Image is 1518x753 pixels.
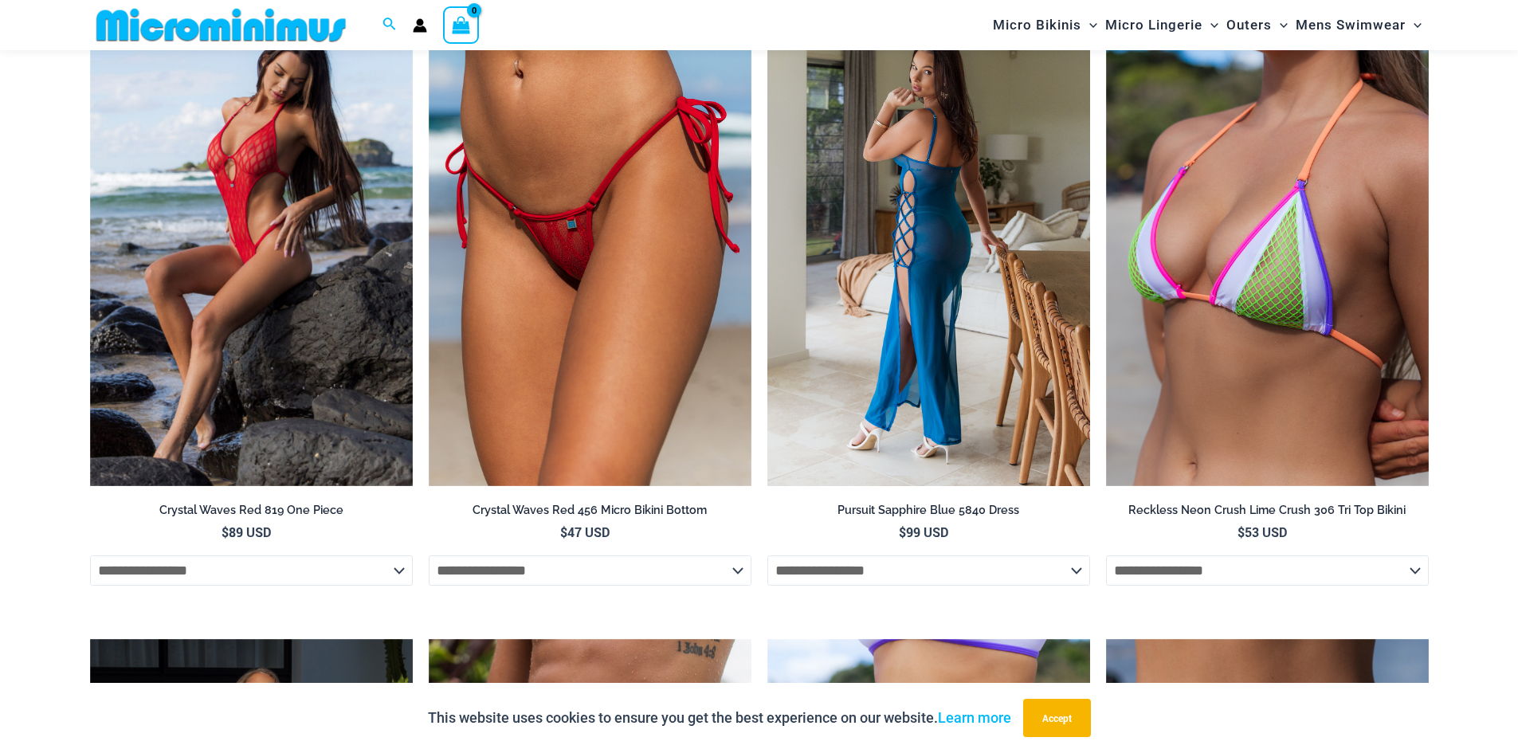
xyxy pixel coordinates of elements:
[1081,5,1097,45] span: Menu Toggle
[767,503,1090,524] a: Pursuit Sapphire Blue 5840 Dress
[987,2,1429,48] nav: Site Navigation
[222,524,229,540] span: $
[767,2,1090,486] img: Pursuit Sapphire Blue 5840 Dress 04
[429,503,751,524] a: Crystal Waves Red 456 Micro Bikini Bottom
[767,503,1090,518] h2: Pursuit Sapphire Blue 5840 Dress
[222,524,271,540] bdi: 89 USD
[90,7,352,43] img: MM SHOP LOGO FLAT
[560,524,567,540] span: $
[413,18,427,33] a: Account icon link
[1106,503,1429,518] h2: Reckless Neon Crush Lime Crush 306 Tri Top Bikini
[1406,5,1422,45] span: Menu Toggle
[90,2,413,486] a: Crystal Waves Red 819 One Piece 04Crystal Waves Red 819 One Piece 03Crystal Waves Red 819 One Pie...
[90,503,413,524] a: Crystal Waves Red 819 One Piece
[1292,5,1426,45] a: Mens SwimwearMenu ToggleMenu Toggle
[1226,5,1272,45] span: Outers
[382,15,397,35] a: Search icon link
[429,2,751,486] img: Crystal Waves 456 Bottom 02
[1105,5,1202,45] span: Micro Lingerie
[90,2,413,486] img: Crystal Waves Red 819 One Piece 04
[989,5,1101,45] a: Micro BikinisMenu ToggleMenu Toggle
[899,524,906,540] span: $
[1202,5,1218,45] span: Menu Toggle
[443,6,480,43] a: View Shopping Cart, empty
[1106,2,1429,486] img: Reckless Neon Crush Lime Crush 306 Tri Top 01
[1222,5,1292,45] a: OutersMenu ToggleMenu Toggle
[767,2,1090,486] a: Pursuit Sapphire Blue 5840 Dress 02Pursuit Sapphire Blue 5840 Dress 04Pursuit Sapphire Blue 5840 ...
[1101,5,1222,45] a: Micro LingerieMenu ToggleMenu Toggle
[899,524,948,540] bdi: 99 USD
[993,5,1081,45] span: Micro Bikinis
[1238,524,1245,540] span: $
[429,503,751,518] h2: Crystal Waves Red 456 Micro Bikini Bottom
[1272,5,1288,45] span: Menu Toggle
[560,524,610,540] bdi: 47 USD
[429,2,751,486] a: Crystal Waves 456 Bottom 02Crystal Waves 456 Bottom 01Crystal Waves 456 Bottom 01
[1106,503,1429,524] a: Reckless Neon Crush Lime Crush 306 Tri Top Bikini
[428,706,1011,730] p: This website uses cookies to ensure you get the best experience on our website.
[1023,699,1091,737] button: Accept
[938,709,1011,726] a: Learn more
[1238,524,1287,540] bdi: 53 USD
[90,503,413,518] h2: Crystal Waves Red 819 One Piece
[1296,5,1406,45] span: Mens Swimwear
[1106,2,1429,486] a: Reckless Neon Crush Lime Crush 306 Tri Top 01Reckless Neon Crush Lime Crush 306 Tri Top 296 Cheek...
